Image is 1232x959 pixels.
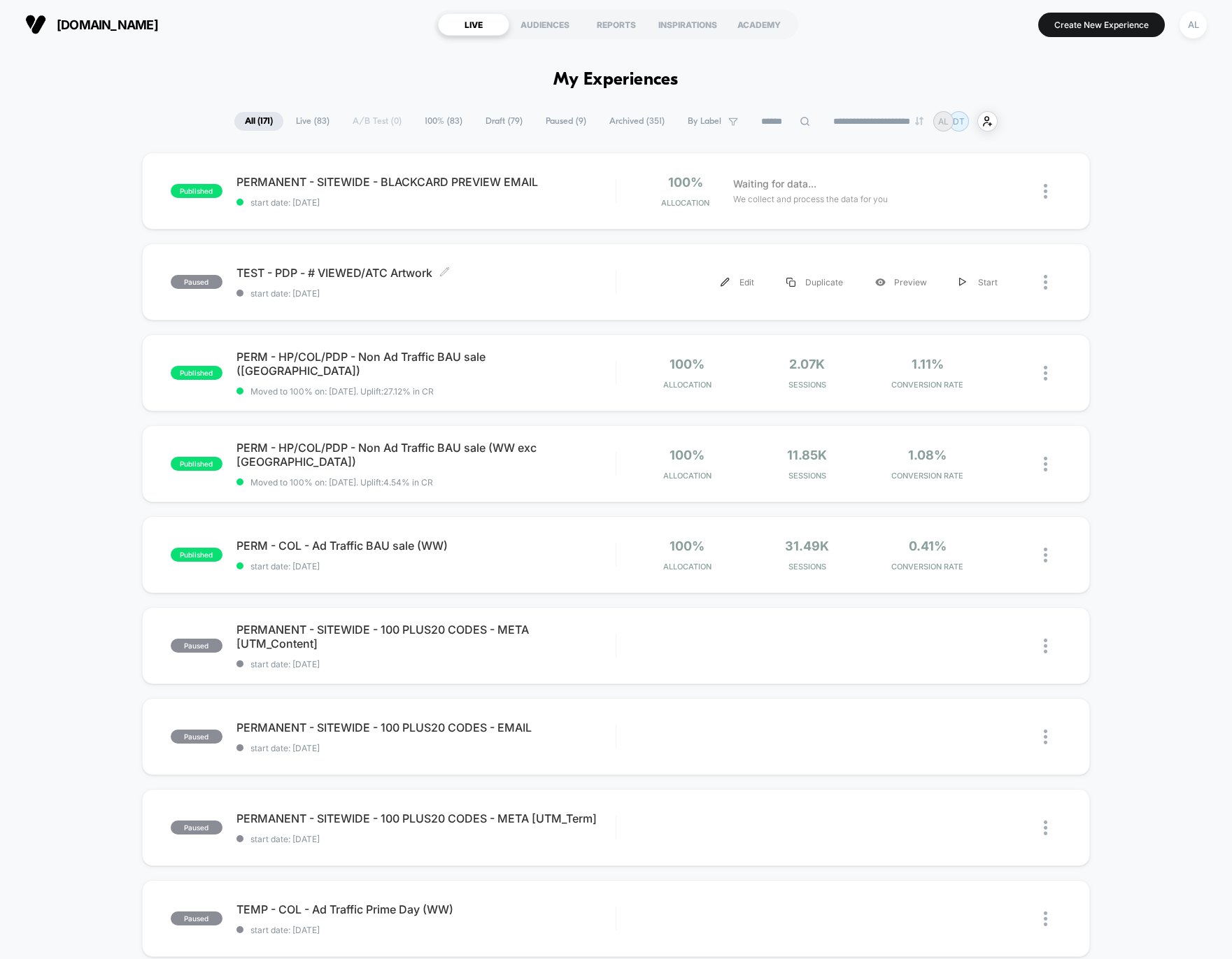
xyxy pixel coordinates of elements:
[236,623,616,651] span: PERMANENT - SITEWIDE - 100 PLUS20 CODES - META [UTM_Content]
[414,112,473,131] span: 100% ( 83 )
[250,477,433,488] span: Moved to 100% on: [DATE] . Uplift: 4.54% in CR
[57,17,158,32] span: [DOMAIN_NAME]
[915,117,923,125] img: end
[171,639,222,653] span: paused
[670,448,704,462] span: 100%
[721,278,730,287] img: menu
[670,357,704,371] span: 100%
[1044,639,1047,653] img: close
[959,278,966,287] img: menu
[1180,11,1207,38] div: AL
[909,539,947,553] span: 0.41%
[171,730,222,744] span: paused
[1044,730,1047,744] img: close
[438,13,509,36] div: LIVE
[1044,457,1047,471] img: close
[236,925,616,935] span: start date: [DATE]
[236,561,616,571] span: start date: [DATE]
[236,834,616,844] span: start date: [DATE]
[670,539,704,553] span: 100%
[953,116,965,127] p: DT
[171,821,222,834] span: paused
[733,192,888,206] span: We collect and process the data for you
[25,14,46,35] img: Visually logo
[1038,13,1165,37] button: Create New Experience
[236,350,616,378] span: PERM - HP/COL/PDP - Non Ad Traffic BAU sale ([GEOGRAPHIC_DATA])
[652,13,723,36] div: INSPIRATIONS
[234,112,283,131] span: All ( 171 )
[236,266,616,280] span: TEST - PDP - # VIEWED/ATC Artwork
[770,267,859,298] div: Duplicate
[236,743,616,753] span: start date: [DATE]
[688,116,721,127] span: By Label
[236,197,616,208] span: start date: [DATE]
[663,471,711,481] span: Allocation
[1044,184,1047,199] img: close
[250,386,434,397] span: Moved to 100% on: [DATE] . Uplift: 27.12% in CR
[509,13,581,36] div: AUDIENCES
[171,457,222,471] span: published
[871,471,984,481] span: CONVERSION RATE
[938,116,949,127] p: AL
[475,112,533,131] span: Draft ( 79 )
[704,267,770,298] div: Edit
[871,380,984,390] span: CONVERSION RATE
[1175,10,1211,39] button: AL
[236,902,616,916] span: TEMP - COL - Ad Traffic Prime Day (WW)
[171,911,222,925] span: paused
[663,562,711,571] span: Allocation
[723,13,795,36] div: ACADEMY
[663,380,711,390] span: Allocation
[786,278,795,287] img: menu
[859,267,943,298] div: Preview
[787,448,827,462] span: 11.85k
[751,562,864,571] span: Sessions
[236,811,616,825] span: PERMANENT - SITEWIDE - 100 PLUS20 CODES - META [UTM_Term]
[943,267,1014,298] div: Start
[733,176,816,192] span: Waiting for data...
[751,380,864,390] span: Sessions
[789,357,825,371] span: 2.07k
[236,175,616,189] span: PERMANENT - SITEWIDE - BLACKCARD PREVIEW EMAIL
[751,471,864,481] span: Sessions
[236,539,616,553] span: PERM - COL - Ad Traffic BAU sale (WW)
[668,175,703,190] span: 100%
[553,70,679,90] h1: My Experiences
[785,539,829,553] span: 31.49k
[236,288,616,299] span: start date: [DATE]
[599,112,675,131] span: Archived ( 351 )
[1044,821,1047,835] img: close
[908,448,947,462] span: 1.08%
[171,366,222,380] span: published
[21,13,162,36] button: [DOMAIN_NAME]
[1044,911,1047,926] img: close
[236,659,616,669] span: start date: [DATE]
[171,184,222,198] span: published
[171,275,222,289] span: paused
[912,357,944,371] span: 1.11%
[285,112,340,131] span: Live ( 83 )
[535,112,597,131] span: Paused ( 9 )
[1044,548,1047,562] img: close
[236,720,616,734] span: PERMANENT - SITEWIDE - 100 PLUS20 CODES - EMAIL
[1044,366,1047,381] img: close
[236,441,616,469] span: PERM - HP/COL/PDP - Non Ad Traffic BAU sale (WW exc [GEOGRAPHIC_DATA])
[171,548,222,562] span: published
[581,13,652,36] div: REPORTS
[1044,275,1047,290] img: close
[661,198,709,208] span: Allocation
[871,562,984,571] span: CONVERSION RATE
